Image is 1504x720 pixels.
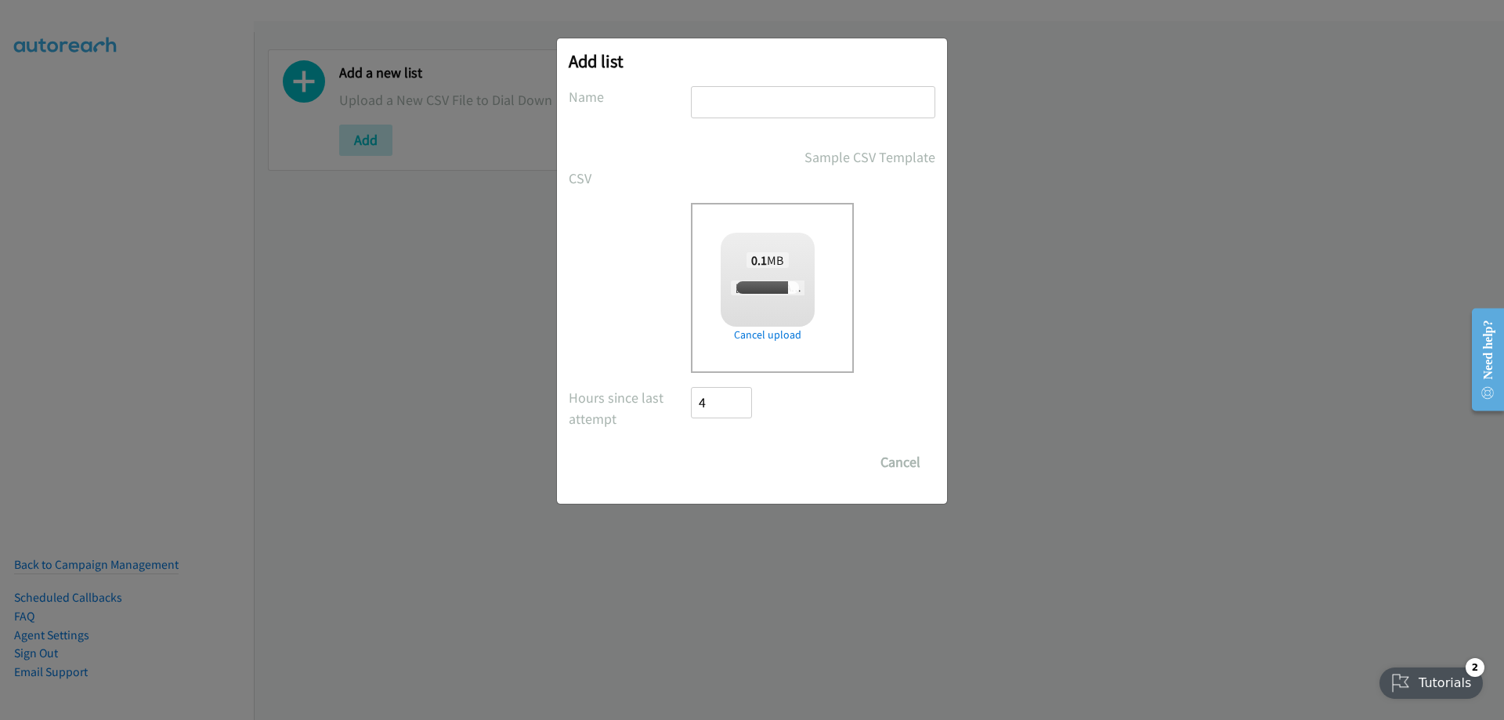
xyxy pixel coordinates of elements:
[721,327,815,343] a: Cancel upload
[804,147,935,168] a: Sample CSV Template
[569,86,691,107] label: Name
[1370,652,1492,708] iframe: Checklist
[751,252,767,268] strong: 0.1
[731,280,1085,295] span: [PERSON_NAME] + Fujitsu FY25Q3 Hybrid IT Microsoft - Qualified NZ Only44444.csv
[569,50,935,72] h2: Add list
[1459,298,1504,422] iframe: Resource Center
[747,252,789,268] span: MB
[569,387,691,429] label: Hours since last attempt
[569,168,691,189] label: CSV
[866,447,935,478] button: Cancel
